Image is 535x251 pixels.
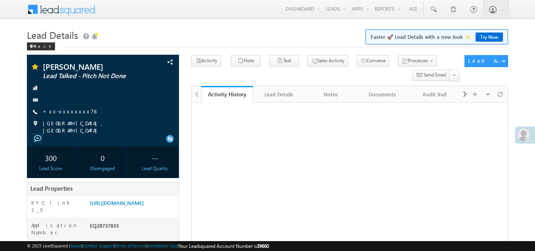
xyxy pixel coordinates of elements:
a: Activity History [201,86,253,103]
label: Application Number [31,222,82,236]
span: Lead Details [27,29,78,41]
span: Processes [408,57,428,63]
span: 39660 [257,243,269,249]
a: Audit Trail [409,86,461,103]
div: Audit Trail [415,90,453,99]
div: -- [133,150,177,165]
div: Lead Actions [468,57,502,64]
label: KYC link 2_0 [31,199,82,213]
a: Notes [305,86,357,103]
a: About [70,243,82,248]
div: Disengaged [81,165,125,172]
a: Acceptable Use [147,243,177,248]
div: Lead Details [259,90,298,99]
button: Note [231,55,261,67]
span: [GEOGRAPHIC_DATA], [GEOGRAPHIC_DATA] [43,120,166,134]
div: Lead Score [29,165,73,172]
a: Terms of Service [115,243,146,248]
span: Send Email [424,71,446,79]
span: Faster 🚀 Lead Details with a new look ✨ [371,33,503,41]
div: EQ28737833 [88,222,179,233]
button: Send Email [413,70,450,81]
div: 300 [29,150,73,165]
div: Activity History [207,90,247,98]
div: 0 [81,150,125,165]
div: Documents [363,90,402,99]
span: Lead Talked - Pitch Not Done [43,72,137,80]
a: Contact Support [83,243,114,248]
span: Your Leadsquared Account Number is [179,243,269,249]
a: Documents [357,86,409,103]
div: Lead Quality [133,165,177,172]
a: [URL][DOMAIN_NAME] [90,199,144,206]
a: +xx-xxxxxxxx76 [43,108,96,115]
button: Processes [398,55,437,67]
a: Try Now [476,33,503,42]
div: Notes [311,90,350,99]
span: © 2025 LeadSquared | | | | | [27,242,269,250]
a: Lead Details [253,86,305,103]
a: Back [27,42,59,49]
button: Activity [191,55,221,67]
button: Task [269,55,299,67]
div: Back [27,42,55,50]
button: Converse [357,55,389,67]
button: Sales Activity [307,55,348,67]
button: Lead Actions [465,55,508,67]
span: Lead Properties [30,184,72,192]
span: [PERSON_NAME] [43,63,137,71]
